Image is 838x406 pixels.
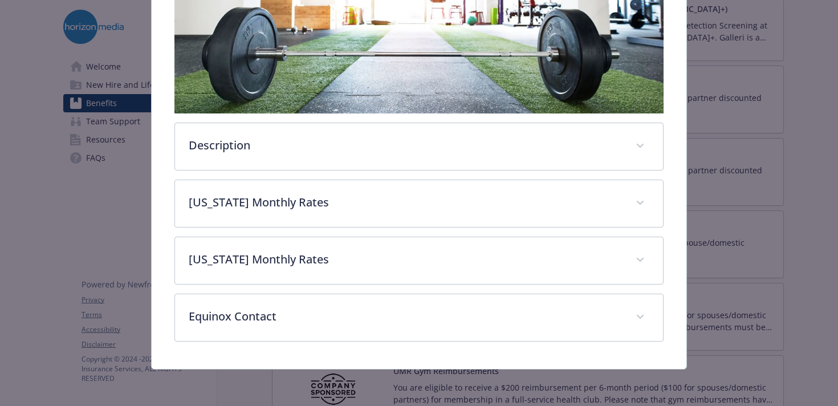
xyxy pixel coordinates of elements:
p: [US_STATE] Monthly Rates [189,194,623,211]
p: [US_STATE] Monthly Rates [189,251,623,268]
div: Equinox Contact [175,294,664,341]
p: Equinox Contact [189,308,623,325]
p: Description [189,137,623,154]
div: [US_STATE] Monthly Rates [175,180,664,227]
div: Description [175,123,664,170]
div: [US_STATE] Monthly Rates [175,237,664,284]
